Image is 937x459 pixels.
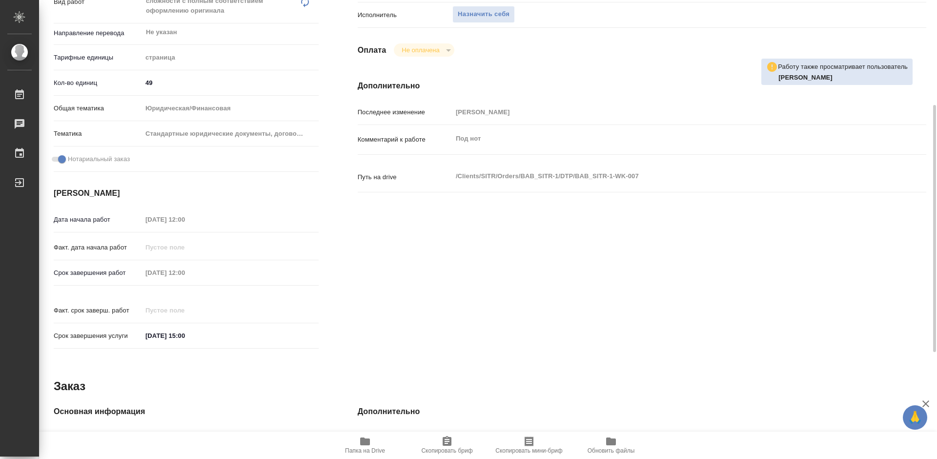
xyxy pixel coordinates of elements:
button: Скопировать бриф [406,432,488,459]
input: ✎ Введи что-нибудь [142,329,227,343]
p: Направление перевода [54,28,142,38]
h4: [PERSON_NAME] [54,188,319,199]
input: Пустое поле [142,303,227,317]
span: Скопировать бриф [421,447,472,454]
p: Дата начала работ [54,215,142,225]
input: Пустое поле [142,240,227,254]
p: Факт. срок заверш. работ [54,306,142,315]
p: Тарифные единицы [54,53,142,63]
div: страница [142,49,319,66]
p: Факт. дата начала работ [54,243,142,252]
h4: Дополнительно [358,80,926,92]
p: Общая тематика [54,104,142,113]
b: [PERSON_NAME] [778,74,833,81]
input: ✎ Введи что-нибудь [142,76,319,90]
p: Комментарий к работе [358,135,452,145]
button: Обновить файлы [570,432,652,459]
h4: Оплата [358,44,387,56]
p: Работу также просматривает пользователь [778,62,908,72]
span: Обновить файлы [588,447,635,454]
div: Юридическая/Финансовая [142,100,319,117]
span: Скопировать мини-бриф [495,447,562,454]
input: Пустое поле [452,431,879,445]
p: Последнее изменение [358,107,452,117]
p: Кол-во единиц [54,78,142,88]
textarea: Под нот [452,130,879,147]
input: Пустое поле [142,212,227,227]
h4: Дополнительно [358,406,926,417]
input: Пустое поле [142,266,227,280]
p: Срок завершения работ [54,268,142,278]
button: 🙏 [903,405,927,430]
p: Срок завершения услуги [54,331,142,341]
input: Пустое поле [452,105,879,119]
div: Не оплачена [394,43,454,57]
button: Папка на Drive [324,432,406,459]
span: Папка на Drive [345,447,385,454]
p: Исполнитель [358,10,452,20]
button: Назначить себя [452,6,515,23]
div: Стандартные юридические документы, договоры, уставы [142,125,319,142]
textarea: /Clients/SITR/Orders/BAB_SITR-1/DTP/BAB_SITR-1-WK-007 [452,168,879,185]
span: Нотариальный заказ [68,154,130,164]
span: 🙏 [907,407,923,428]
button: Скопировать мини-бриф [488,432,570,459]
button: Не оплачена [399,46,442,54]
p: Тематика [54,129,142,139]
p: Ямковенко Вера [778,73,908,83]
span: Назначить себя [458,9,509,20]
input: Пустое поле [142,431,319,445]
p: Путь на drive [358,172,452,182]
h4: Основная информация [54,406,319,417]
h2: Заказ [54,378,85,394]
